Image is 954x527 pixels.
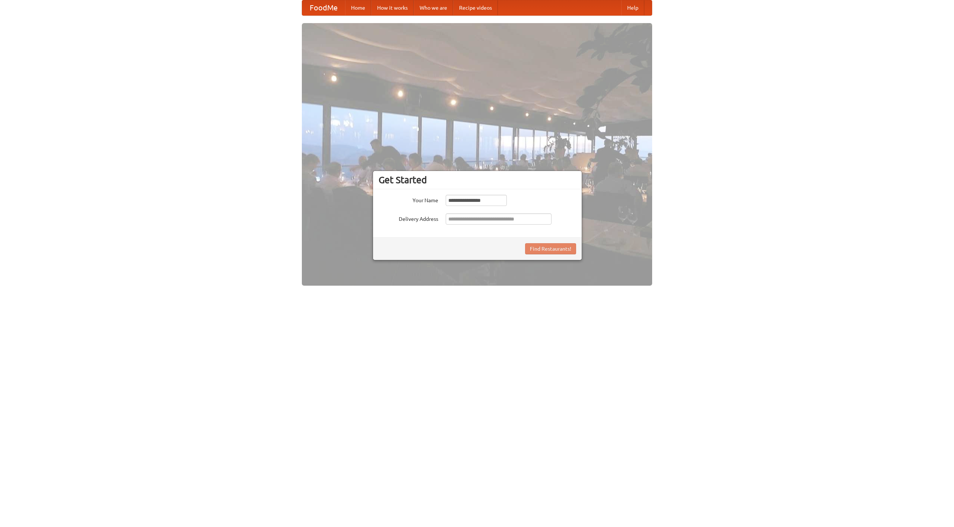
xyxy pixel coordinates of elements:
a: Who we are [414,0,453,15]
a: FoodMe [302,0,345,15]
a: Home [345,0,371,15]
a: Help [621,0,644,15]
a: How it works [371,0,414,15]
h3: Get Started [379,174,576,185]
label: Your Name [379,195,438,204]
label: Delivery Address [379,213,438,223]
button: Find Restaurants! [525,243,576,254]
a: Recipe videos [453,0,498,15]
